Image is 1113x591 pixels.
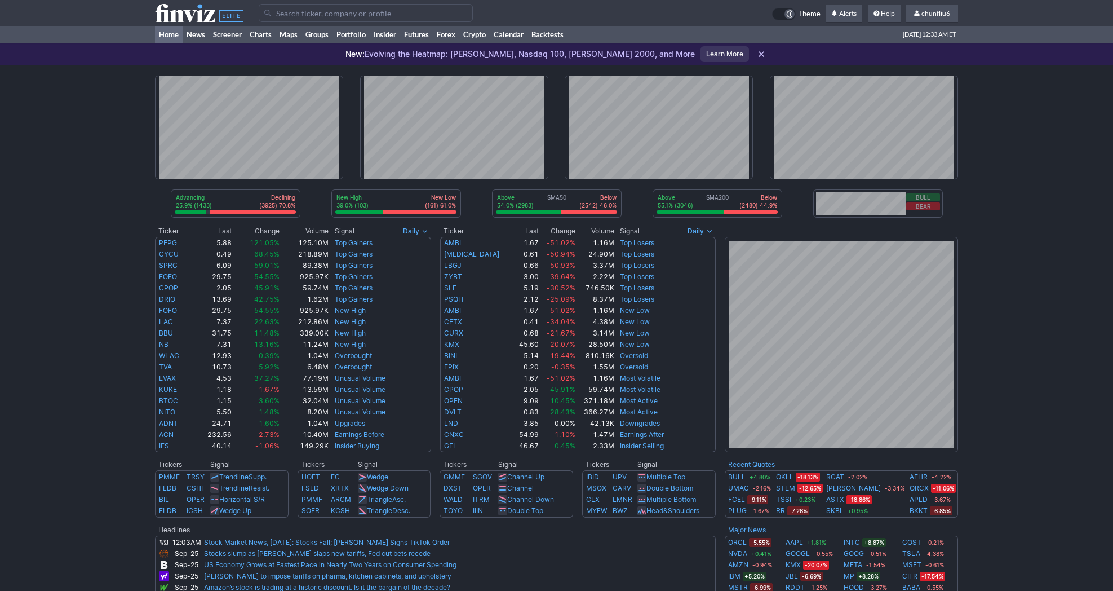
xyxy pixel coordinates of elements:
[646,495,696,504] a: Multiple Bottom
[193,249,233,260] td: 0.49
[620,250,654,258] a: Top Losers
[906,193,940,201] button: Bull
[586,484,606,492] a: MSOX
[547,329,575,337] span: -21.67%
[826,483,881,494] a: [PERSON_NAME]
[219,495,265,504] a: Horizontal S/R
[159,484,176,492] a: FLDB
[921,9,950,17] span: chunfliu6
[444,396,463,405] a: OPEN
[335,374,385,382] a: Unusual Volume
[392,495,406,504] span: Asc.
[576,316,615,328] td: 4.38M
[576,271,615,283] td: 2.22M
[444,484,462,492] a: DXST
[902,537,921,548] a: COST
[280,294,329,305] td: 1.62M
[658,193,693,201] p: Above
[335,261,373,270] a: Top Gainers
[187,484,203,492] a: CSHI
[204,549,431,558] a: Stocks slump as [PERSON_NAME] slaps new tariffs, Fed cut bets recede
[798,8,821,20] span: Theme
[193,328,233,339] td: 31.75
[367,506,410,515] a: TriangleDesc.
[433,26,459,43] a: Forex
[367,484,409,492] a: Wedge Down
[367,473,388,481] a: Wedge
[513,260,539,271] td: 0.66
[586,473,599,481] a: IBID
[513,305,539,316] td: 1.67
[576,305,615,316] td: 1.16M
[159,306,177,315] a: FOFO
[335,408,385,416] a: Unusual Volume
[335,317,366,326] a: New High
[159,239,177,247] a: PEPG
[193,271,233,283] td: 29.75
[159,351,179,360] a: WLAC
[444,295,463,303] a: PSQH
[444,374,461,382] a: AMBI
[159,329,173,337] a: BBU
[159,340,168,349] a: NB
[259,4,473,22] input: Search
[159,385,177,394] a: KUKE
[444,272,462,281] a: ZYBT
[728,526,766,534] a: Major News
[219,484,249,492] span: Trendline
[159,284,178,292] a: CPOP
[728,505,747,517] a: PLUG
[620,239,654,247] a: Top Losers
[513,226,539,237] th: Last
[335,396,385,405] a: Unusual Volume
[280,361,329,373] td: 6.48M
[576,350,615,361] td: 810.16K
[254,261,280,270] span: 59.01%
[440,226,514,237] th: Ticker
[301,473,320,481] a: HOFT
[159,272,177,281] a: FOFO
[613,484,631,492] a: CARV
[620,295,654,303] a: Top Losers
[259,201,295,209] p: (3925) 70.8%
[444,261,462,270] a: LBGJ
[254,272,280,281] span: 54.55%
[620,329,650,337] a: New Low
[400,226,431,237] button: Signals interval
[425,201,456,209] p: (161) 61.0%
[176,201,212,209] p: 25.9% (1433)
[444,385,463,394] a: CPOP
[331,495,351,504] a: ARCM
[576,294,615,305] td: 8.37M
[280,305,329,316] td: 925.97K
[159,430,174,439] a: ACN
[547,272,575,281] span: -39.64%
[280,316,329,328] td: 212.86M
[444,239,461,247] a: AMBI
[219,484,269,492] a: TrendlineResist.
[444,317,462,326] a: CETX
[772,8,821,20] a: Theme
[159,506,176,515] a: FLDB
[613,506,628,515] a: BWZ
[444,351,457,360] a: BINI
[497,201,534,209] p: 54.0% (2983)
[576,226,615,237] th: Volume
[159,473,180,481] a: PMMF
[367,495,406,504] a: TriangleAsc.
[444,473,465,481] a: GMMF
[513,339,539,350] td: 45.60
[159,374,176,382] a: EVAX
[473,484,491,492] a: OPER
[513,237,539,249] td: 1.67
[444,419,458,427] a: LND
[159,261,178,270] a: SPRC
[728,571,740,582] a: IBM
[910,505,928,517] a: BKKT
[739,193,777,201] p: Below
[700,46,749,62] a: Learn More
[507,495,554,504] a: Channel Down
[335,227,354,236] span: Signal
[786,548,810,559] a: GOOGL
[444,329,463,337] a: CURX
